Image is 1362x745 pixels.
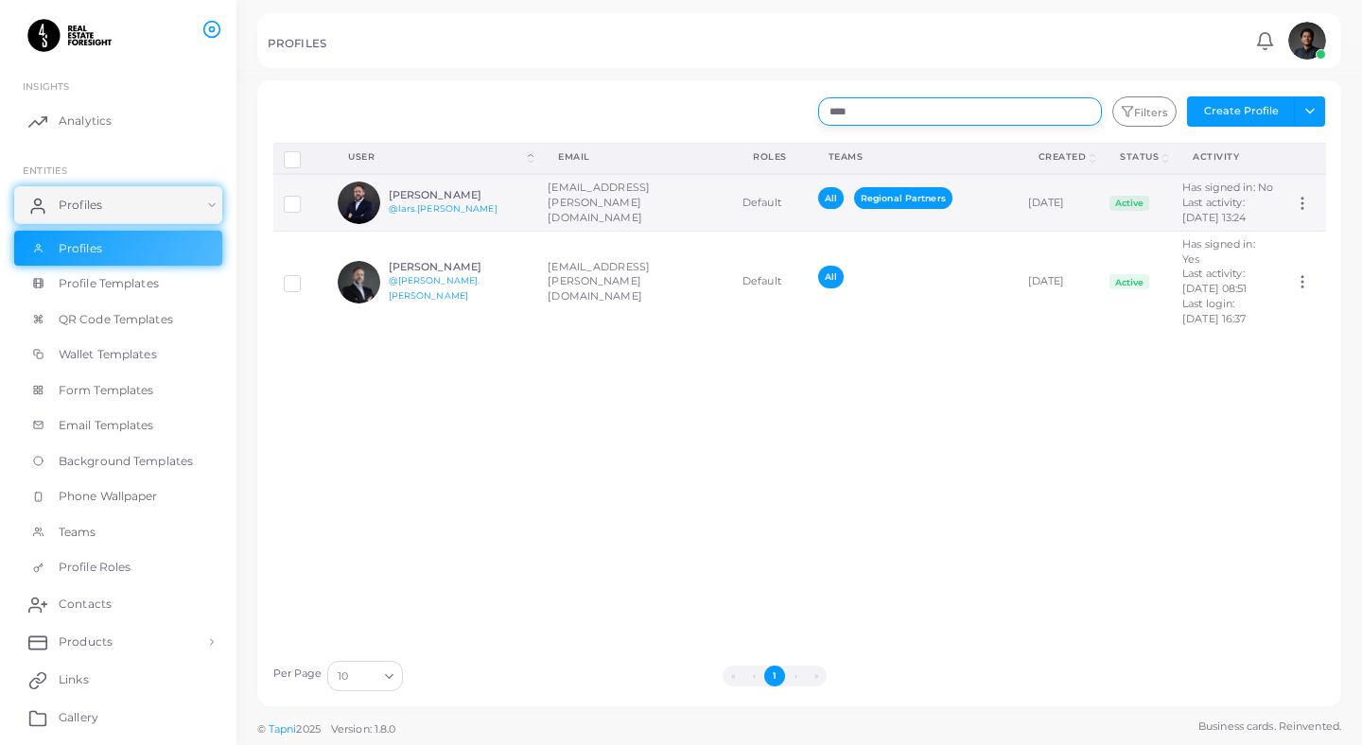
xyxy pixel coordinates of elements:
[59,671,89,688] span: Links
[59,240,102,257] span: Profiles
[1120,150,1159,164] div: Status
[327,661,403,691] div: Search for option
[1283,143,1325,174] th: Action
[59,488,158,505] span: Phone Wallpaper
[14,661,222,699] a: Links
[1283,22,1331,60] a: avatar
[1182,297,1246,325] span: Last login: [DATE] 16:37
[59,709,98,726] span: Gallery
[1109,196,1149,211] span: Active
[1182,181,1273,194] span: Has signed in: No
[537,174,732,231] td: [EMAIL_ADDRESS][PERSON_NAME][DOMAIN_NAME]
[1112,96,1177,127] button: Filters
[389,203,498,214] a: @lars.[PERSON_NAME]
[1193,150,1263,164] div: activity
[59,346,157,363] span: Wallet Templates
[331,722,396,736] span: Version: 1.8.0
[818,266,844,287] span: All
[268,37,326,50] h5: PROFILES
[829,150,997,164] div: Teams
[14,585,222,623] a: Contacts
[1182,267,1247,295] span: Last activity: [DATE] 08:51
[1109,274,1149,289] span: Active
[257,721,395,737] span: ©
[14,478,222,514] a: Phone Wallpaper
[14,699,222,736] a: Gallery
[732,232,808,333] td: Default
[14,514,222,550] a: Teams
[59,113,112,130] span: Analytics
[350,666,377,686] input: Search for option
[14,623,222,661] a: Products
[1039,150,1087,164] div: Created
[338,261,380,303] img: avatar
[23,80,69,92] span: INSIGHTS
[59,197,102,214] span: Profiles
[348,150,524,164] div: User
[273,667,323,682] label: Per Page
[14,266,222,302] a: Profile Templates
[269,722,297,736] a: Tapni
[59,633,113,650] span: Products
[14,443,222,479] a: Background Templates
[1182,196,1246,224] span: Last activity: [DATE] 13:24
[408,666,1142,686] ul: Pagination
[14,372,222,408] a: Form Templates
[23,165,67,176] span: ENTITIES
[59,417,154,434] span: Email Templates
[14,231,222,267] a: Profiles
[338,182,380,224] img: avatar
[14,337,222,372] a: Wallet Templates
[818,187,844,209] span: All
[1018,174,1100,231] td: [DATE]
[14,102,222,140] a: Analytics
[59,275,159,292] span: Profile Templates
[1288,22,1326,60] img: avatar
[1018,232,1100,333] td: [DATE]
[14,407,222,443] a: Email Templates
[59,596,112,613] span: Contacts
[59,524,96,541] span: Teams
[338,667,348,686] span: 10
[273,143,328,174] th: Row-selection
[537,232,732,333] td: [EMAIL_ADDRESS][PERSON_NAME][DOMAIN_NAME]
[753,150,787,164] div: Roles
[1182,237,1255,266] span: Has signed in: Yes
[389,189,528,201] h6: [PERSON_NAME]
[296,721,320,737] span: 2025
[14,549,222,585] a: Profile Roles
[1198,719,1341,735] span: Business cards. Reinvented.
[389,275,480,301] a: @[PERSON_NAME].[PERSON_NAME]
[732,174,808,231] td: Default
[59,453,193,470] span: Background Templates
[764,666,785,686] button: Go to page 1
[389,261,528,273] h6: [PERSON_NAME]
[1187,96,1295,127] button: Create Profile
[17,18,122,53] img: logo
[558,150,711,164] div: Email
[14,186,222,224] a: Profiles
[59,382,154,399] span: Form Templates
[854,187,952,209] span: Regional Partners
[59,311,173,328] span: QR Code Templates
[14,302,222,338] a: QR Code Templates
[59,559,131,576] span: Profile Roles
